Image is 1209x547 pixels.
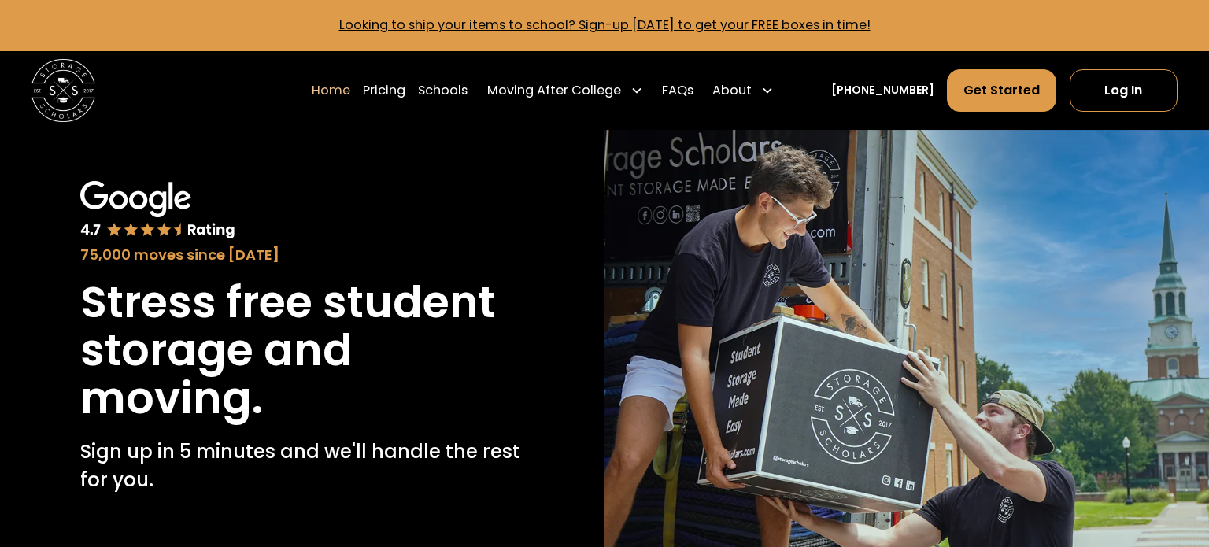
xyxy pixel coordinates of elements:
a: Pricing [363,68,405,113]
a: Get Started [947,69,1056,112]
img: Storage Scholars main logo [31,59,95,123]
div: About [712,81,752,100]
a: FAQs [662,68,693,113]
a: Home [312,68,350,113]
a: Log In [1070,69,1178,112]
div: Moving After College [487,81,621,100]
a: Looking to ship your items to school? Sign-up [DATE] to get your FREE boxes in time! [339,16,871,34]
img: Google 4.7 star rating [80,181,236,241]
h1: Stress free student storage and moving. [80,278,525,422]
a: [PHONE_NUMBER] [831,82,934,98]
a: Schools [418,68,468,113]
div: 75,000 moves since [DATE] [80,244,525,265]
p: Sign up in 5 minutes and we'll handle the rest for you. [80,438,525,495]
